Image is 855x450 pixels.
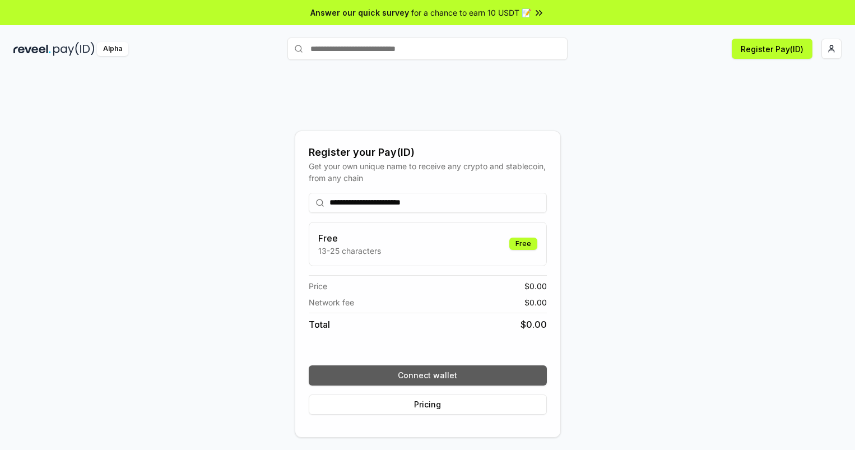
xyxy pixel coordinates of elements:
[310,7,409,18] span: Answer our quick survey
[309,296,354,308] span: Network fee
[524,296,547,308] span: $ 0.00
[13,42,51,56] img: reveel_dark
[309,280,327,292] span: Price
[309,365,547,386] button: Connect wallet
[411,7,531,18] span: for a chance to earn 10 USDT 📝
[309,160,547,184] div: Get your own unique name to receive any crypto and stablecoin, from any chain
[732,39,812,59] button: Register Pay(ID)
[521,318,547,331] span: $ 0.00
[309,318,330,331] span: Total
[53,42,95,56] img: pay_id
[97,42,128,56] div: Alpha
[309,395,547,415] button: Pricing
[318,231,381,245] h3: Free
[318,245,381,257] p: 13-25 characters
[309,145,547,160] div: Register your Pay(ID)
[509,238,537,250] div: Free
[524,280,547,292] span: $ 0.00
